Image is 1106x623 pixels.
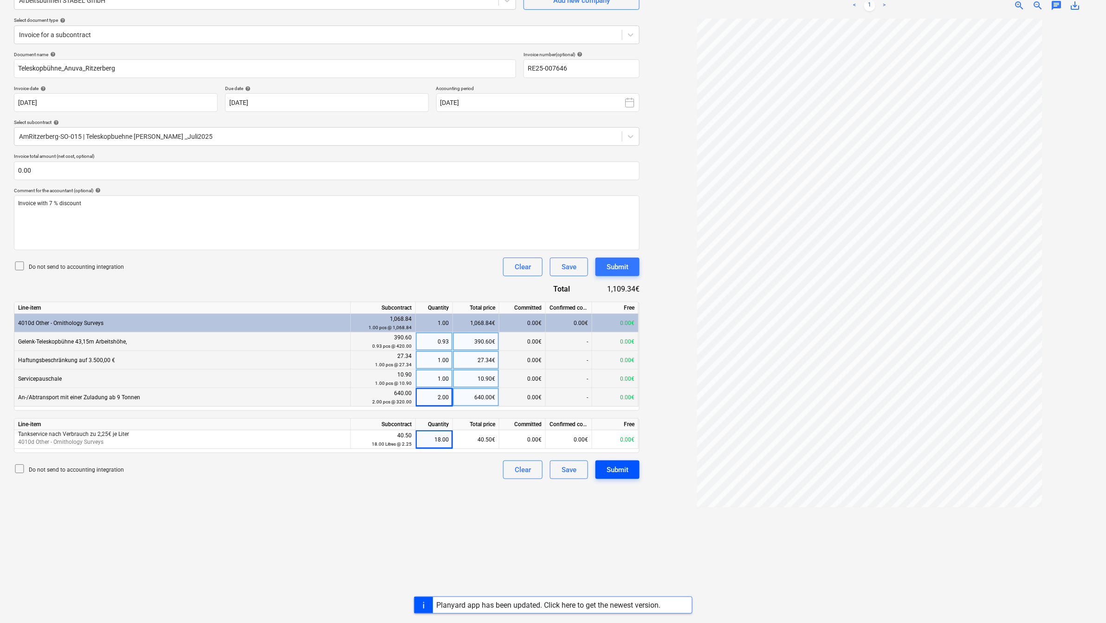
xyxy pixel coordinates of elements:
input: Document name [14,59,516,78]
div: Quantity [416,419,453,430]
div: Select document type [14,17,640,23]
div: - [546,388,592,407]
input: Invoice total amount (net cost, optional) [14,162,640,180]
small: 0.93 pcs @ 420.00 [372,344,412,349]
div: Save [562,464,576,476]
div: 1.00 [420,314,449,332]
p: Accounting period [436,85,640,93]
div: 27.34€ [453,351,499,370]
input: Invoice date not specified [14,93,218,112]
button: Save [550,258,588,276]
div: Due date [225,85,429,91]
div: Total [519,284,585,294]
div: 1,068.84 [355,315,412,332]
div: Submit [607,464,628,476]
div: Subcontract [351,419,416,430]
div: 1,068.84€ [453,314,499,332]
div: 18.00 [420,430,449,449]
div: 40.50€ [453,430,499,449]
div: Select subcontract [14,119,640,125]
button: Clear [503,461,543,479]
div: - [546,351,592,370]
span: An-/Abtransport mit einer Zuladung ab 9 Tonnen [18,394,140,401]
span: Gelenk-Teleskopbühne 43,15m Arbeitshöhe, [18,338,127,345]
span: help [93,188,101,193]
input: Due date not specified [225,93,429,112]
div: Clear [515,261,531,273]
div: - [546,370,592,388]
div: 27.34 [355,352,412,369]
div: Free [592,419,639,430]
div: 10.90 [355,370,412,388]
div: Committed [499,302,546,314]
p: Do not send to accounting integration [29,466,124,474]
button: Submit [595,258,640,276]
div: 10.90€ [453,370,499,388]
div: 1.00 [420,351,449,370]
div: 0.00€ [546,430,592,449]
span: Tankservice nach Verbrauch zu 2,25€ je Liter [18,431,129,437]
span: 4010d Other - Ornithology Surveys [18,320,103,326]
div: Planyard app has been updated. Click here to get the newest version. [437,601,661,610]
div: 1,109.34€ [585,284,640,294]
p: Do not send to accounting integration [29,263,124,271]
div: Line-item [14,302,351,314]
div: Comment for the accountant (optional) [14,188,640,194]
div: 0.00€ [499,314,546,332]
div: 0.00€ [592,388,639,407]
button: [DATE] [436,93,640,112]
button: Submit [595,461,640,479]
div: Confirmed costs [546,302,592,314]
span: help [48,52,56,57]
div: Total price [453,302,499,314]
div: 390.60€ [453,332,499,351]
div: 0.00€ [592,430,639,449]
div: 0.00€ [499,430,546,449]
div: Free [592,302,639,314]
div: 40.50 [355,431,412,448]
div: 0.00€ [499,388,546,407]
div: Line-item [14,419,351,430]
span: Servicepauschale [18,376,62,382]
div: Invoice date [14,85,218,91]
div: Clear [515,464,531,476]
div: Subcontract [351,302,416,314]
span: help [52,120,59,125]
span: Invoice with 7 % discount [18,200,81,207]
div: Quantity [416,302,453,314]
button: Save [550,461,588,479]
small: 18.00 Litres @ 2.25 [372,441,412,447]
div: Committed [499,419,546,430]
p: Invoice total amount (net cost, optional) [14,153,640,161]
div: 390.60 [355,333,412,350]
span: help [58,18,65,23]
span: Haftungsbeschränkung auf 3.500,00 € [18,357,115,363]
div: Submit [607,261,628,273]
small: 2.00 pcs @ 320.00 [372,399,412,404]
div: Save [562,261,576,273]
small: 1.00 pcs @ 1,068.84 [369,325,412,330]
div: 0.00€ [499,351,546,370]
span: help [39,86,46,91]
div: 0.00€ [592,370,639,388]
div: 0.00€ [499,370,546,388]
div: 0.00€ [592,332,639,351]
div: 1.00 [420,370,449,388]
div: 0.00€ [592,314,639,332]
span: 4010d Other - Ornithology Surveys [18,439,103,445]
div: 0.00€ [499,332,546,351]
span: help [575,52,582,57]
div: 0.93 [420,332,449,351]
div: 0.00€ [592,351,639,370]
div: - [546,332,592,351]
div: Invoice number (optional) [524,52,640,58]
div: 640.00€ [453,388,499,407]
div: Confirmed costs [546,419,592,430]
div: Document name [14,52,516,58]
div: 640.00 [355,389,412,406]
small: 1.00 pcs @ 27.34 [375,362,412,367]
input: Invoice number [524,59,640,78]
span: help [243,86,251,91]
div: 0.00€ [546,314,592,332]
small: 1.00 pcs @ 10.90 [375,381,412,386]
